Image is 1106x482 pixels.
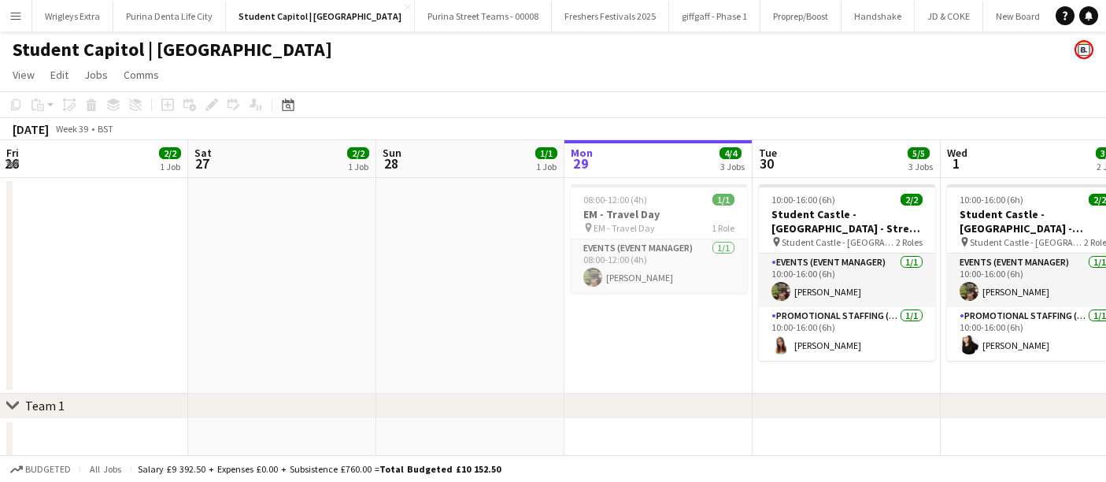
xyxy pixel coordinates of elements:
[98,123,113,135] div: BST
[13,38,332,61] h1: Student Capitol | [GEOGRAPHIC_DATA]
[138,463,501,475] div: Salary £9 392.50 + Expenses £0.00 + Subsistence £760.00 =
[759,307,935,361] app-card-role: Promotional Staffing (Brand Ambassadors)1/110:00-16:00 (6h)[PERSON_NAME]
[226,1,415,32] button: Student Capitol | [GEOGRAPHIC_DATA]
[4,154,19,172] span: 26
[594,222,655,234] span: EM - Travel Day
[25,398,65,413] div: Team 1
[1075,40,1093,59] app-user-avatar: Bounce Activations Ltd
[87,463,124,475] span: All jobs
[13,68,35,82] span: View
[415,1,552,32] button: Purina Street Teams - 00008
[380,154,401,172] span: 28
[194,146,212,160] span: Sat
[159,147,181,159] span: 2/2
[782,236,896,248] span: Student Castle - [GEOGRAPHIC_DATA] - Street Team
[536,161,557,172] div: 1 Job
[552,1,669,32] button: Freshers Festivals 2025
[571,146,593,160] span: Mon
[117,65,165,85] a: Comms
[945,154,967,172] span: 1
[383,146,401,160] span: Sun
[84,68,108,82] span: Jobs
[756,154,777,172] span: 30
[44,65,75,85] a: Edit
[712,222,734,234] span: 1 Role
[25,464,71,475] span: Budgeted
[379,463,501,475] span: Total Budgeted £10 152.50
[842,1,915,32] button: Handshake
[669,1,760,32] button: giffgaff - Phase 1
[78,65,114,85] a: Jobs
[759,207,935,235] h3: Student Castle - [GEOGRAPHIC_DATA] - Street Team
[50,68,68,82] span: Edit
[759,184,935,361] app-job-card: 10:00-16:00 (6h)2/2Student Castle - [GEOGRAPHIC_DATA] - Street Team Student Castle - [GEOGRAPHIC_...
[983,1,1053,32] button: New Board
[113,1,226,32] button: Purina Denta Life City
[896,236,923,248] span: 2 Roles
[571,239,747,293] app-card-role: Events (Event Manager)1/108:00-12:00 (4h)[PERSON_NAME]
[347,147,369,159] span: 2/2
[960,194,1023,206] span: 10:00-16:00 (6h)
[124,68,159,82] span: Comms
[8,461,73,478] button: Budgeted
[52,123,91,135] span: Week 39
[6,146,19,160] span: Fri
[568,154,593,172] span: 29
[760,1,842,32] button: Proprep/Boost
[6,65,41,85] a: View
[712,194,734,206] span: 1/1
[908,147,930,159] span: 5/5
[970,236,1084,248] span: Student Castle - [GEOGRAPHIC_DATA] - Freshers Fair
[720,161,745,172] div: 3 Jobs
[719,147,742,159] span: 4/4
[160,161,180,172] div: 1 Job
[759,146,777,160] span: Tue
[759,254,935,307] app-card-role: Events (Event Manager)1/110:00-16:00 (6h)[PERSON_NAME]
[192,154,212,172] span: 27
[348,161,368,172] div: 1 Job
[583,194,647,206] span: 08:00-12:00 (4h)
[571,184,747,293] app-job-card: 08:00-12:00 (4h)1/1EM - Travel Day EM - Travel Day1 RoleEvents (Event Manager)1/108:00-12:00 (4h)...
[908,161,933,172] div: 3 Jobs
[901,194,923,206] span: 2/2
[771,194,835,206] span: 10:00-16:00 (6h)
[947,146,967,160] span: Wed
[13,121,49,137] div: [DATE]
[32,1,113,32] button: Wrigleys Extra
[915,1,983,32] button: JD & COKE
[535,147,557,159] span: 1/1
[571,207,747,221] h3: EM - Travel Day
